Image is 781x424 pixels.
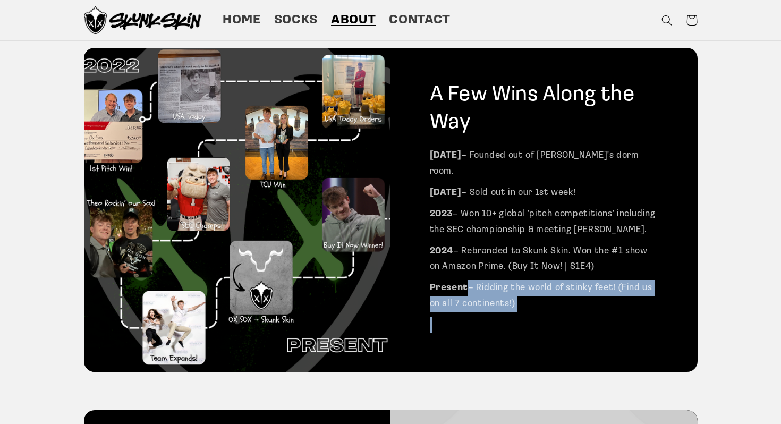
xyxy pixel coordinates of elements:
[430,81,659,137] h2: A Few Wins Along the Way
[84,6,201,34] img: Skunk Skin Anti-Odor Socks.
[430,148,659,179] p: – Founded out of [PERSON_NAME]'s dorm room.
[430,151,462,160] strong: [DATE]
[389,12,450,29] span: Contact
[274,12,318,29] span: Socks
[383,5,457,35] a: Contact
[430,185,659,201] p: – Sold out in our 1st week!
[331,12,376,29] span: About
[430,247,454,256] strong: 2024
[430,188,462,197] strong: [DATE]
[216,5,267,35] a: Home
[223,12,261,29] span: Home
[430,283,468,292] strong: Present
[655,8,680,32] summary: Search
[430,206,659,238] p: – Won 10+ global 'pitch competitions' including the SEC championship & meeting [PERSON_NAME].
[430,280,659,311] p: – Ridding the world of stinky feet! (Find us on all 7 continents!)
[267,5,324,35] a: Socks
[430,243,659,275] p: – Rebranded to Skunk Skin. Won the #1 show on Amazon Prime. (Buy It Now! | S1E4)
[430,209,453,218] strong: 2023
[324,5,382,35] a: About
